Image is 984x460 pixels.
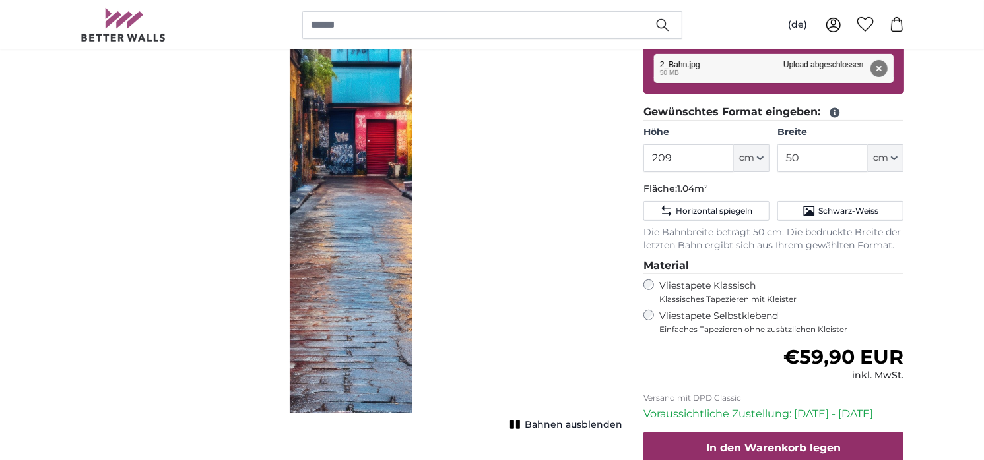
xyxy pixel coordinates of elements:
[783,369,903,382] div: inkl. MwSt.
[643,126,770,139] label: Höhe
[643,258,904,274] legend: Material
[525,418,622,432] span: Bahnen ausblenden
[676,206,752,216] span: Horizontal spiegeln
[734,144,770,172] button: cm
[81,8,166,42] img: Betterwalls
[506,416,622,434] button: Bahnen ausblenden
[739,152,754,165] span: cm
[777,13,818,37] button: (de)
[659,310,904,335] label: Vliestapete Selbstklebend
[659,279,893,304] label: Vliestapete Klassisch
[643,393,904,403] p: Versand mit DPD Classic
[777,126,903,139] label: Breite
[783,345,903,369] span: €59,90 EUR
[873,152,888,165] span: cm
[677,183,708,194] span: 1.04m²
[643,104,904,121] legend: Gewünschtes Format eingeben:
[643,226,904,252] p: Die Bahnbreite beträgt 50 cm. Die bedruckte Breite der letzten Bahn ergibt sich aus Ihrem gewählt...
[868,144,903,172] button: cm
[706,442,841,454] span: In den Warenkorb legen
[643,406,904,422] p: Voraussichtliche Zustellung: [DATE] - [DATE]
[643,201,770,221] button: Horizontal spiegeln
[659,324,904,335] span: Einfaches Tapezieren ohne zusätzlichen Kleister
[659,294,893,304] span: Klassisches Tapezieren mit Kleister
[777,201,903,221] button: Schwarz-Weiss
[643,183,904,196] p: Fläche:
[818,206,878,216] span: Schwarz-Weiss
